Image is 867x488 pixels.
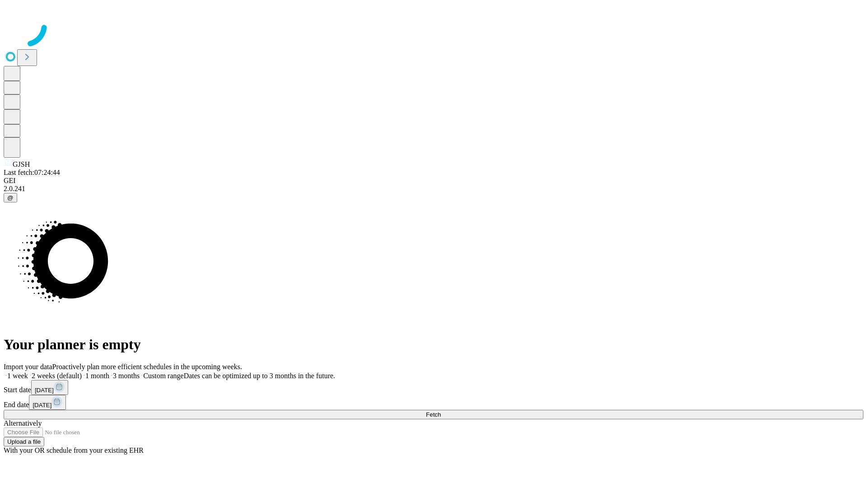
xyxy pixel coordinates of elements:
[35,387,54,394] span: [DATE]
[4,336,863,353] h1: Your planner is empty
[4,185,863,193] div: 2.0.241
[7,194,14,201] span: @
[426,411,441,418] span: Fetch
[4,395,863,410] div: End date
[13,160,30,168] span: GJSH
[29,395,66,410] button: [DATE]
[4,419,42,427] span: Alternatively
[113,372,140,380] span: 3 months
[143,372,183,380] span: Custom range
[4,363,52,371] span: Import your data
[4,380,863,395] div: Start date
[31,380,68,395] button: [DATE]
[4,193,17,202] button: @
[85,372,109,380] span: 1 month
[7,372,28,380] span: 1 week
[32,372,82,380] span: 2 weeks (default)
[33,402,51,408] span: [DATE]
[4,410,863,419] button: Fetch
[4,169,60,176] span: Last fetch: 07:24:44
[4,177,863,185] div: GEI
[4,437,44,446] button: Upload a file
[4,446,144,454] span: With your OR schedule from your existing EHR
[184,372,335,380] span: Dates can be optimized up to 3 months in the future.
[52,363,242,371] span: Proactively plan more efficient schedules in the upcoming weeks.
